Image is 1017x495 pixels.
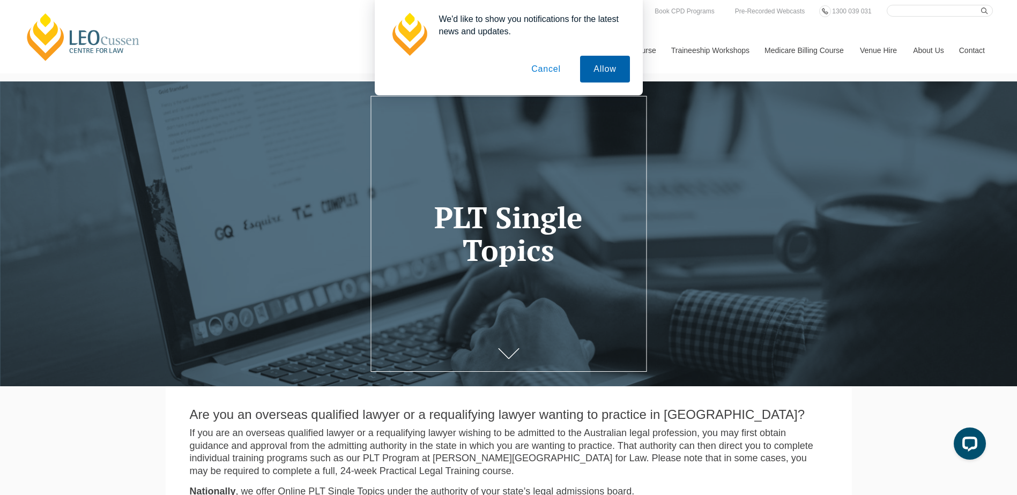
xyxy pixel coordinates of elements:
[430,13,630,37] div: We'd like to show you notifications for the latest news and updates.
[518,56,574,82] button: Cancel
[945,423,990,468] iframe: LiveChat chat widget
[580,56,629,82] button: Allow
[190,408,828,422] h2: Are you an overseas qualified lawyer or a requalifying lawyer wanting to practice in [GEOGRAPHIC_...
[190,427,828,477] p: If you are an overseas qualified lawyer or a requalifying lawyer wishing to be admitted to the Au...
[388,13,430,56] img: notification icon
[387,201,630,266] h1: PLT Single Topics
